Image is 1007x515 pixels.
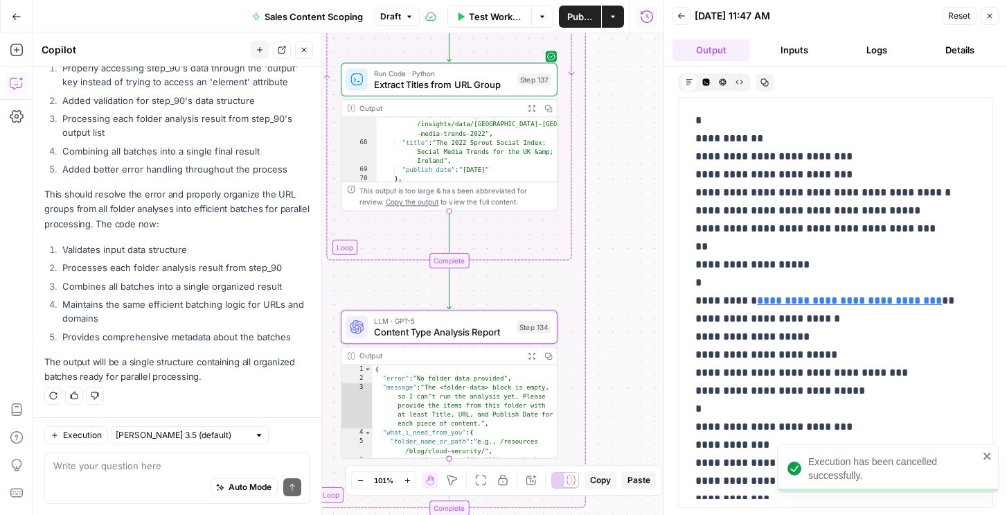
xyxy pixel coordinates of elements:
li: Added validation for step_90's data structure [59,94,310,107]
div: Step 134 [517,321,551,333]
span: Sales Content Scoping [265,10,363,24]
div: 5 [341,437,372,455]
button: Publish [559,6,601,28]
div: Execution has been cancelled successfully. [808,455,979,482]
div: 68 [341,139,376,166]
span: Publish [567,10,593,24]
div: Output [359,350,519,361]
button: Auto Mode [210,478,278,496]
g: Edge from step_136 to step_137 [447,21,451,62]
div: Copilot [42,43,247,57]
span: Execution [63,429,102,442]
span: LLM · GPT-5 [374,315,512,326]
li: Validates input data structure [59,243,310,256]
button: Execution [44,426,108,444]
button: Copy [585,471,616,489]
div: 69 [341,166,376,175]
div: 6 [341,456,372,483]
button: Logs [839,39,916,61]
span: Copy [590,474,611,487]
div: 4 [341,428,372,437]
div: 67 [341,111,376,138]
li: Maintains the same efficient batching logic for URLs and domains [59,297,310,325]
span: Copy the output [386,198,439,206]
button: Paste [622,471,656,489]
button: Sales Content Scoping [244,6,371,28]
div: 2 [341,374,372,383]
div: Run Code · PythonExtract Titles from URL GroupStep 137Output "url":"[URL][DOMAIN_NAME] /insights/... [341,63,558,211]
button: Reset [942,7,977,25]
span: Test Workflow [469,10,523,24]
span: Reset [948,10,970,22]
span: Toggle code folding, rows 1 through 17 [364,365,371,374]
button: Test Workflow [447,6,531,28]
div: Complete [429,253,470,268]
div: LLM · GPT-5Content Type Analysis ReportStep 134Output{ "error":"No folder data provided", "messag... [341,311,558,459]
div: This output is too large & has been abbreviated for review. to view the full content. [359,185,551,207]
div: 70 [341,175,376,184]
div: 1 [341,365,372,374]
li: Processing each folder analysis result from step_90's output list [59,112,310,139]
li: Provides comprehensive metadata about the batches [59,330,310,344]
li: Combining all batches into a single final result [59,144,310,158]
p: This should resolve the error and properly organize the URL groups from all folder analyses into ... [44,187,310,231]
input: Claude Sonnet 3.5 (default) [116,428,249,442]
div: Complete [341,253,558,268]
li: Combines all batches into a single organized result [59,279,310,293]
span: Content Type Analysis Report [374,325,512,339]
button: close [983,451,992,462]
span: 101% [374,475,393,486]
span: Extract Titles from URL Group [374,78,513,91]
span: Run Code · Python [374,68,513,79]
div: Output [359,103,519,114]
li: Added better error handling throughout the process [59,162,310,176]
button: Details [921,39,999,61]
div: 3 [341,383,372,429]
span: Paste [627,474,650,487]
p: The output will be a single structure containing all organized batches ready for parallel process... [44,355,310,384]
button: Draft [374,8,420,26]
li: Processes each folder analysis result from step_90 [59,261,310,274]
div: Step 137 [517,73,551,86]
li: Properly accessing step_90's data through the 'output' key instead of trying to access an 'elemen... [59,61,310,89]
span: Auto Mode [229,481,271,494]
span: Draft [380,10,401,23]
button: Output [672,39,750,61]
button: Inputs [756,39,833,61]
g: Edge from step_136-iteration-end to step_134 [447,268,451,309]
span: Toggle code folding, rows 4 through 10 [364,428,371,437]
